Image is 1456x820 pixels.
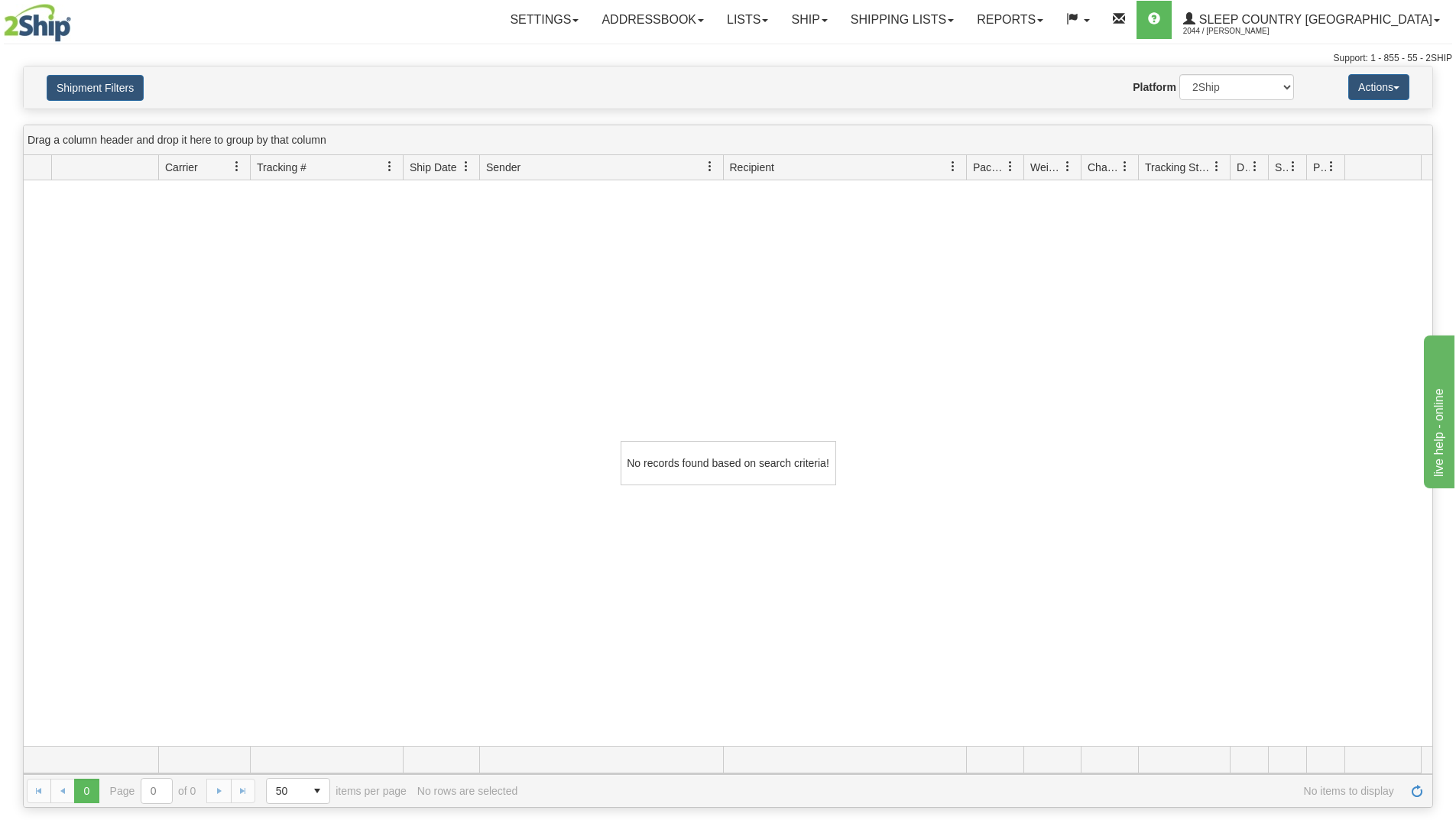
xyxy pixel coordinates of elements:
[1195,13,1432,26] span: Sleep Country [GEOGRAPHIC_DATA]
[839,1,965,39] a: Shipping lists
[266,778,330,804] span: Page sizes drop down
[1405,779,1429,803] a: Refresh
[74,779,99,803] span: Page 0
[1421,332,1454,488] iframe: chat widget
[528,785,1394,797] span: No items to display
[973,160,1005,175] span: Packages
[715,1,780,39] a: Lists
[257,160,306,175] span: Tracking #
[1237,160,1250,175] span: Delivery Status
[1318,154,1344,180] a: Pickup Status filter column settings
[940,154,966,180] a: Recipient filter column settings
[1275,160,1288,175] span: Shipment Issues
[697,154,723,180] a: Sender filter column settings
[276,783,296,799] span: 50
[1313,160,1326,175] span: Pickup Status
[498,1,590,39] a: Settings
[621,441,836,485] div: No records found based on search criteria!
[1204,154,1230,180] a: Tracking Status filter column settings
[47,75,144,101] button: Shipment Filters
[780,1,838,39] a: Ship
[11,9,141,28] div: live help - online
[1030,160,1062,175] span: Weight
[305,779,329,803] span: select
[377,154,403,180] a: Tracking # filter column settings
[1183,24,1298,39] span: 2044 / [PERSON_NAME]
[1088,160,1120,175] span: Charge
[4,52,1452,65] div: Support: 1 - 855 - 55 - 2SHIP
[1112,154,1138,180] a: Charge filter column settings
[590,1,715,39] a: Addressbook
[730,160,774,175] span: Recipient
[1242,154,1268,180] a: Delivery Status filter column settings
[224,154,250,180] a: Carrier filter column settings
[1055,154,1081,180] a: Weight filter column settings
[110,778,196,804] span: Page of 0
[1172,1,1451,39] a: Sleep Country [GEOGRAPHIC_DATA] 2044 / [PERSON_NAME]
[486,160,520,175] span: Sender
[24,125,1432,155] div: grid grouping header
[1133,79,1176,95] label: Platform
[453,154,479,180] a: Ship Date filter column settings
[410,160,456,175] span: Ship Date
[4,4,71,42] img: logo2044.jpg
[266,778,407,804] span: items per page
[1145,160,1211,175] span: Tracking Status
[1280,154,1306,180] a: Shipment Issues filter column settings
[965,1,1055,39] a: Reports
[997,154,1023,180] a: Packages filter column settings
[165,160,198,175] span: Carrier
[1348,74,1409,100] button: Actions
[417,785,518,797] div: No rows are selected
